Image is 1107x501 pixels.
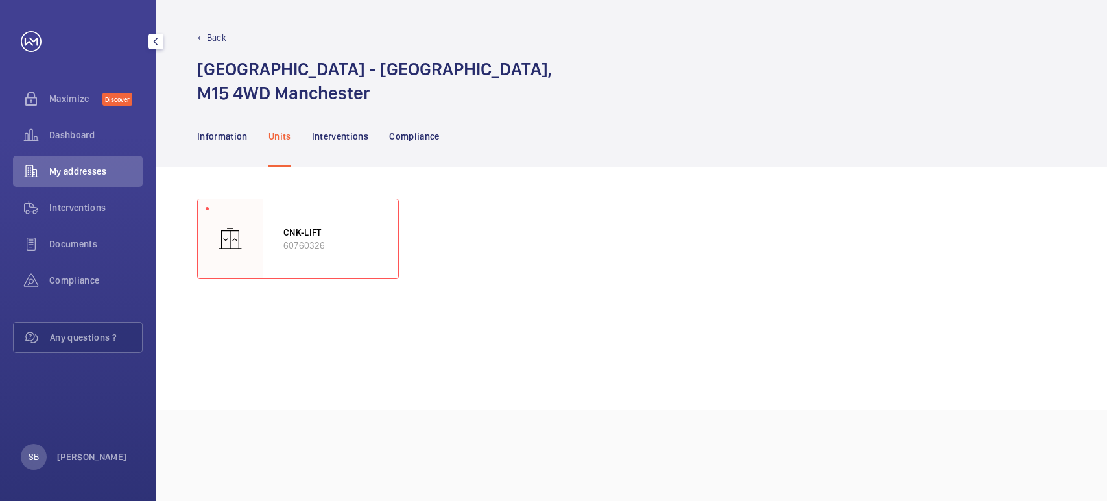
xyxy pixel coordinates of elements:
[389,130,440,143] p: Compliance
[102,93,132,106] span: Discover
[49,165,143,178] span: My addresses
[207,31,226,44] p: Back
[57,450,127,463] p: [PERSON_NAME]
[49,92,102,105] span: Maximize
[50,331,142,344] span: Any questions ?
[197,130,248,143] p: Information
[29,450,39,463] p: SB
[283,239,377,252] p: 60760326
[283,226,377,239] p: CNK-LIFT
[197,57,552,105] h1: [GEOGRAPHIC_DATA] - [GEOGRAPHIC_DATA], M15 4WD Manchester
[49,128,143,141] span: Dashboard
[49,274,143,287] span: Compliance
[268,130,291,143] p: Units
[49,238,143,250] span: Documents
[217,226,243,252] img: elevator.svg
[312,130,369,143] p: Interventions
[49,201,143,214] span: Interventions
